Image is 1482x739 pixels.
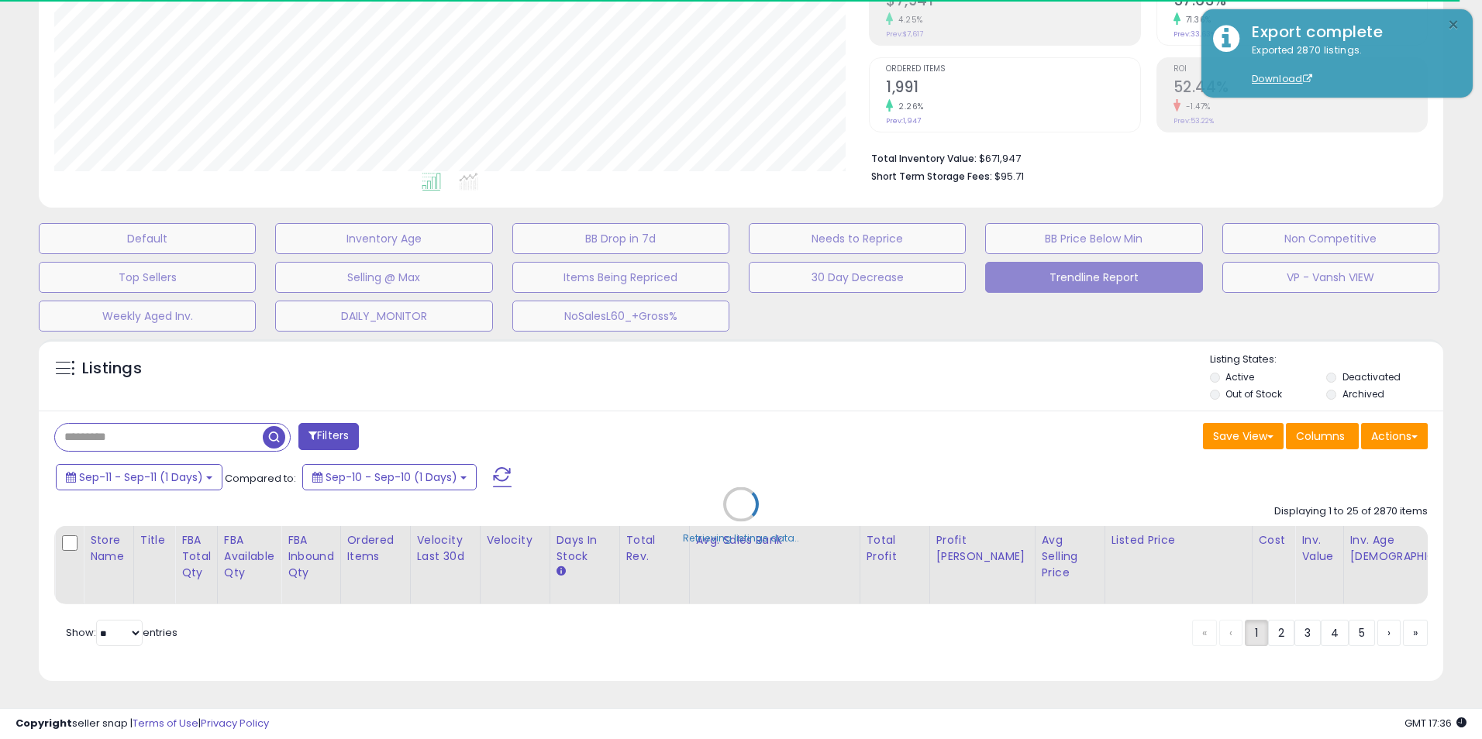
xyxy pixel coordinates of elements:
span: ROI [1174,65,1427,74]
button: Weekly Aged Inv. [39,301,256,332]
button: Items Being Repriced [512,262,729,293]
h2: 1,991 [886,78,1139,99]
button: Needs to Reprice [749,223,966,254]
button: 30 Day Decrease [749,262,966,293]
h2: 52.44% [1174,78,1427,99]
a: Download [1252,72,1312,85]
button: NoSalesL60_+Gross% [512,301,729,332]
small: 71.36% [1180,14,1211,26]
small: Prev: 33.63% [1174,29,1215,39]
small: Prev: 1,947 [886,116,921,125]
button: VP - Vansh VIEW [1222,262,1439,293]
button: Top Sellers [39,262,256,293]
small: Prev: $7,617 [886,29,923,39]
button: Selling @ Max [275,262,492,293]
span: 2025-09-12 17:36 GMT [1404,716,1466,730]
button: Non Competitive [1222,223,1439,254]
b: Short Term Storage Fees: [871,170,992,183]
div: Export complete [1240,21,1461,43]
button: Inventory Age [275,223,492,254]
button: BB Price Below Min [985,223,1202,254]
strong: Copyright [16,716,72,730]
div: seller snap | | [16,717,269,731]
small: 2.26% [893,101,924,112]
span: $95.71 [994,169,1024,184]
div: Exported 2870 listings. [1240,43,1461,87]
button: Trendline Report [985,262,1202,293]
button: DAILY_MONITOR [275,301,492,332]
small: -1.47% [1180,101,1211,112]
small: 4.25% [893,14,923,26]
small: Prev: 53.22% [1174,116,1214,125]
button: Default [39,223,256,254]
b: Total Inventory Value: [871,152,977,165]
a: Privacy Policy [201,716,269,730]
span: Ordered Items [886,65,1139,74]
a: Terms of Use [133,716,198,730]
div: Retrieving listings data.. [683,531,799,545]
button: BB Drop in 7d [512,223,729,254]
li: $671,947 [871,148,1416,167]
button: × [1447,15,1460,35]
